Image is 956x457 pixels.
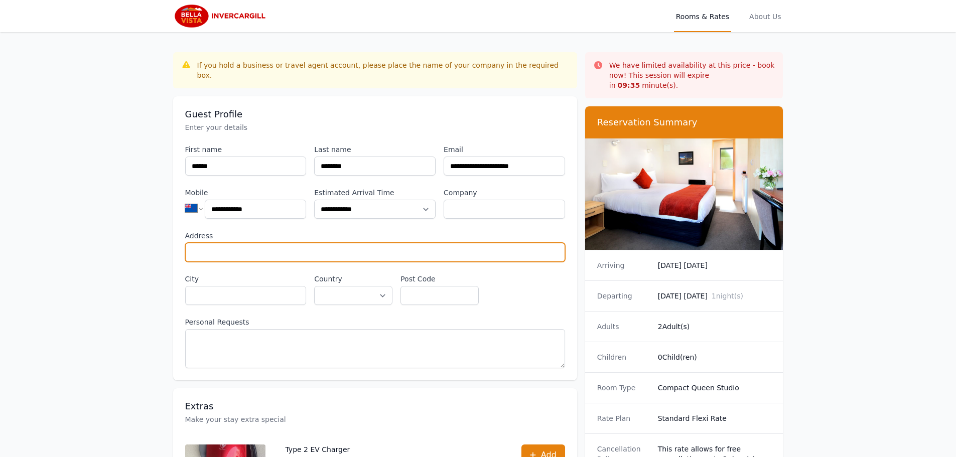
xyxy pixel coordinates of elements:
[658,352,771,362] dd: 0 Child(ren)
[197,60,569,80] div: If you hold a business or travel agent account, please place the name of your company in the requ...
[314,188,436,198] label: Estimated Arrival Time
[618,81,640,89] strong: 09 : 35
[314,274,392,284] label: Country
[185,414,565,424] p: Make your stay extra special
[185,231,565,241] label: Address
[658,260,771,270] dd: [DATE] [DATE]
[444,144,565,155] label: Email
[658,322,771,332] dd: 2 Adult(s)
[444,188,565,198] label: Company
[173,4,269,28] img: Bella Vista Invercargill
[597,116,771,128] h3: Reservation Summary
[185,108,565,120] h3: Guest Profile
[609,60,775,90] p: We have limited availability at this price - book now! This session will expire in minute(s).
[185,274,307,284] label: City
[185,144,307,155] label: First name
[185,188,307,198] label: Mobile
[400,274,479,284] label: Post Code
[185,317,565,327] label: Personal Requests
[597,322,650,332] dt: Adults
[185,400,565,412] h3: Extras
[185,122,565,132] p: Enter your details
[597,260,650,270] dt: Arriving
[585,138,783,250] img: Compact Queen Studio
[658,383,771,393] dd: Compact Queen Studio
[286,444,501,454] p: Type 2 EV Charger
[658,291,771,301] dd: [DATE] [DATE]
[597,352,650,362] dt: Children
[314,144,436,155] label: Last name
[597,291,650,301] dt: Departing
[658,413,771,423] dd: Standard Flexi Rate
[597,413,650,423] dt: Rate Plan
[712,292,743,300] span: 1 night(s)
[597,383,650,393] dt: Room Type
